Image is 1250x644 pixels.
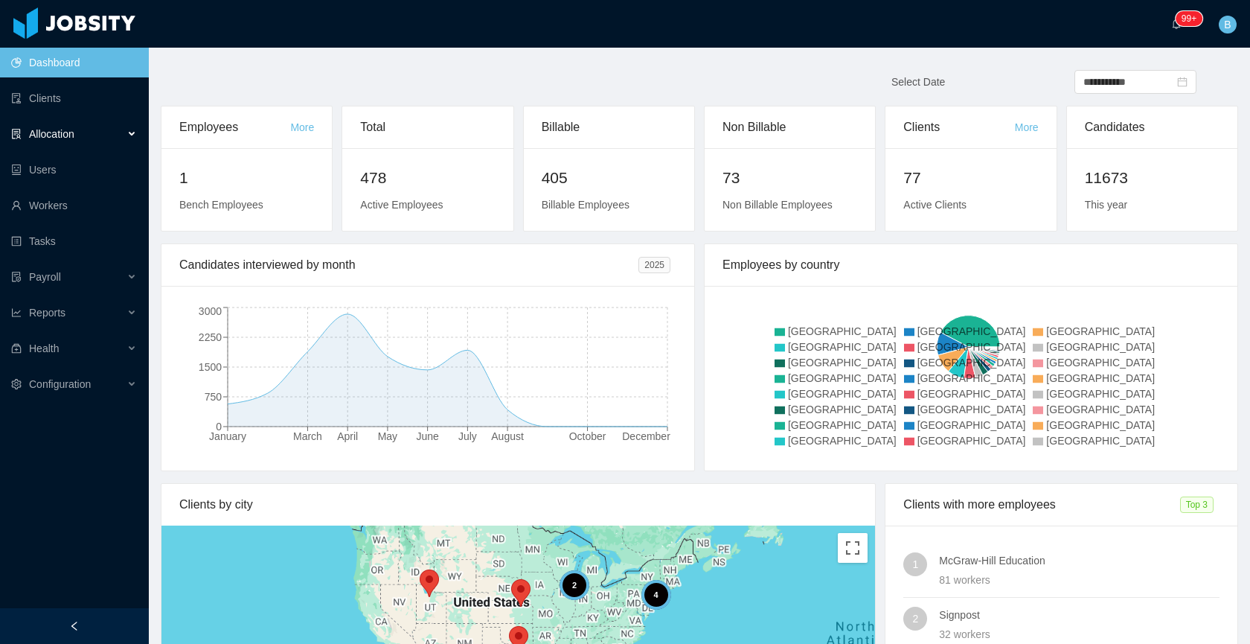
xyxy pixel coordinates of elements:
[491,430,524,442] tspan: August
[903,199,967,211] span: Active Clients
[29,342,59,354] span: Health
[903,484,1179,526] div: Clients with more employees
[29,378,91,390] span: Configuration
[788,357,897,369] span: [GEOGRAPHIC_DATA]
[360,166,495,190] h2: 478
[11,48,137,77] a: icon: pie-chartDashboard
[199,331,222,343] tspan: 2250
[11,343,22,354] i: icon: medicine-box
[622,430,670,442] tspan: December
[788,325,897,337] span: [GEOGRAPHIC_DATA]
[458,430,477,442] tspan: July
[917,325,1026,337] span: [GEOGRAPHIC_DATA]
[542,106,676,148] div: Billable
[903,166,1038,190] h2: 77
[903,106,1014,148] div: Clients
[199,305,222,317] tspan: 3000
[917,435,1026,447] span: [GEOGRAPHIC_DATA]
[788,372,897,384] span: [GEOGRAPHIC_DATA]
[939,572,1219,588] div: 81 workers
[11,226,137,256] a: icon: profileTasks
[542,166,676,190] h2: 405
[1176,11,1202,26] sup: 245
[179,166,314,190] h2: 1
[641,580,670,610] div: 4
[939,552,1219,569] h4: McGraw-Hill Education
[209,430,246,442] tspan: January
[788,404,897,415] span: [GEOGRAPHIC_DATA]
[1046,388,1155,400] span: [GEOGRAPHIC_DATA]
[1046,325,1155,337] span: [GEOGRAPHIC_DATA]
[11,307,22,318] i: icon: line-chart
[542,199,629,211] span: Billable Employees
[29,271,61,283] span: Payroll
[199,361,222,373] tspan: 1500
[788,341,897,353] span: [GEOGRAPHIC_DATA]
[378,430,397,442] tspan: May
[29,128,74,140] span: Allocation
[722,199,833,211] span: Non Billable Employees
[722,244,1219,286] div: Employees by country
[788,435,897,447] span: [GEOGRAPHIC_DATA]
[11,129,22,139] i: icon: solution
[939,626,1219,643] div: 32 workers
[638,257,670,273] span: 2025
[1085,199,1128,211] span: This year
[293,430,322,442] tspan: March
[1046,435,1155,447] span: [GEOGRAPHIC_DATA]
[1224,16,1231,34] span: B
[917,419,1026,431] span: [GEOGRAPHIC_DATA]
[290,121,314,133] a: More
[1046,419,1155,431] span: [GEOGRAPHIC_DATA]
[205,391,222,403] tspan: 750
[917,357,1026,369] span: [GEOGRAPHIC_DATA]
[917,388,1026,400] span: [GEOGRAPHIC_DATA]
[216,421,222,433] tspan: 0
[912,552,918,576] span: 1
[179,484,857,526] div: Clients by city
[569,430,606,442] tspan: October
[179,244,638,286] div: Candidates interviewed by month
[560,570,589,600] div: 2
[416,430,439,442] tspan: June
[11,83,137,113] a: icon: auditClients
[1046,341,1155,353] span: [GEOGRAPHIC_DATA]
[11,155,137,185] a: icon: robotUsers
[1015,121,1039,133] a: More
[917,341,1026,353] span: [GEOGRAPHIC_DATA]
[838,533,868,563] button: Toggle fullscreen view
[912,607,918,631] span: 2
[1046,372,1155,384] span: [GEOGRAPHIC_DATA]
[1171,19,1182,29] i: icon: bell
[1085,106,1219,148] div: Candidates
[1046,357,1155,369] span: [GEOGRAPHIC_DATA]
[788,388,897,400] span: [GEOGRAPHIC_DATA]
[360,199,443,211] span: Active Employees
[179,106,290,148] div: Employees
[891,76,945,88] span: Select Date
[11,379,22,389] i: icon: setting
[11,191,137,220] a: icon: userWorkers
[11,272,22,282] i: icon: file-protect
[1046,404,1155,415] span: [GEOGRAPHIC_DATA]
[1180,497,1214,513] span: Top 3
[788,419,897,431] span: [GEOGRAPHIC_DATA]
[917,404,1026,415] span: [GEOGRAPHIC_DATA]
[939,607,1219,623] h4: Signpost
[917,372,1026,384] span: [GEOGRAPHIC_DATA]
[1085,166,1219,190] h2: 11673
[360,106,495,148] div: Total
[1177,77,1187,87] i: icon: calendar
[29,307,65,319] span: Reports
[722,166,857,190] h2: 73
[337,430,358,442] tspan: April
[179,199,263,211] span: Bench Employees
[722,106,857,148] div: Non Billable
